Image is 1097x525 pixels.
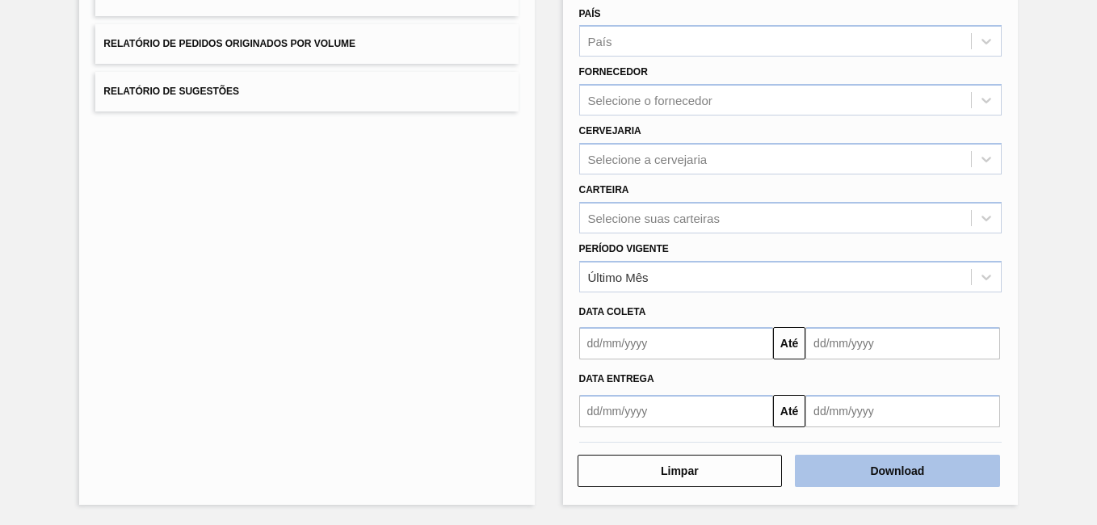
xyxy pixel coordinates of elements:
button: Download [795,455,1000,487]
button: Limpar [578,455,783,487]
div: Último Mês [588,270,649,283]
label: Período Vigente [579,243,669,254]
div: País [588,35,612,48]
span: Relatório de Pedidos Originados por Volume [103,38,355,49]
div: Selecione o fornecedor [588,94,712,107]
label: Fornecedor [579,66,648,78]
span: Relatório de Sugestões [103,86,239,97]
input: dd/mm/yyyy [805,395,1000,427]
label: Cervejaria [579,125,641,136]
button: Até [773,395,805,427]
input: dd/mm/yyyy [805,327,1000,359]
span: Data entrega [579,373,654,384]
div: Selecione suas carteiras [588,211,720,225]
label: País [579,8,601,19]
input: dd/mm/yyyy [579,327,774,359]
label: Carteira [579,184,629,195]
button: Até [773,327,805,359]
button: Relatório de Sugestões [95,72,518,111]
button: Relatório de Pedidos Originados por Volume [95,24,518,64]
span: Data coleta [579,306,646,317]
div: Selecione a cervejaria [588,152,708,166]
input: dd/mm/yyyy [579,395,774,427]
